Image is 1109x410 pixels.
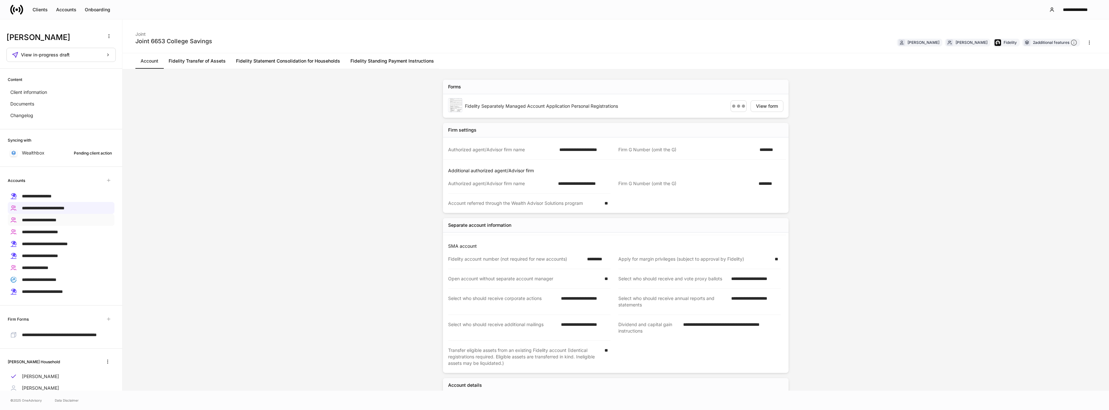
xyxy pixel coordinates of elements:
div: Firm G Number (omit the G) [618,146,756,153]
h6: Accounts [8,177,25,184]
div: Joint 6653 College Savings [135,37,212,45]
a: Client information [8,86,114,98]
div: Fidelity Separately Managed Account Application Personal Registrations [465,103,725,109]
p: Additional authorized agent/Advisor firm [448,167,786,174]
h6: Syncing with [8,137,31,143]
div: Accounts [56,7,76,12]
div: Transfer eligible assets from an existing Fidelity account (Identical registrations required. Eli... [448,347,601,366]
button: Accounts [52,5,81,15]
div: [PERSON_NAME] [956,39,987,45]
div: Select who should receive annual reports and statements [618,295,727,308]
div: Select who should receive additional mailings [448,321,557,334]
div: Firm G Number (omit the G) [618,180,755,187]
span: View in-progress draft [21,53,70,57]
a: Account [135,53,163,69]
div: Authorized agent/Advisor firm name [448,180,554,187]
div: Dividend and capital gain instructions [618,321,679,334]
p: SMA account [448,243,786,249]
div: Account referred through the Wealth Advisor Solutions program [448,200,601,206]
a: [PERSON_NAME] [8,371,114,382]
div: 2 additional features [1033,39,1077,46]
div: Clients [33,7,48,12]
h6: [PERSON_NAME] Household [8,359,60,365]
div: Fidelity [1004,39,1017,45]
div: Select who should receive and vote proxy ballots [618,275,727,282]
a: WealthboxPending client action [8,147,114,159]
h3: [PERSON_NAME] [6,32,100,43]
span: Unavailable with outstanding requests for information [103,175,114,186]
p: Documents [10,101,34,107]
div: Open account without separate account manager [448,275,601,282]
button: Clients [28,5,52,15]
span: © 2025 OneAdvisory [10,398,42,403]
h6: Content [8,76,22,83]
div: Forms [448,84,461,90]
a: Fidelity Statement Consolidation for Households [231,53,345,69]
div: Select who should receive corporate actions [448,295,557,308]
div: Authorized agent/Advisor firm name [448,146,555,153]
a: Documents [8,98,114,110]
h6: Firm Forms [8,316,29,322]
div: Apply for margin privileges (subject to approval by Fidelity) [618,256,771,262]
a: Fidelity Transfer of Assets [163,53,231,69]
div: Pending client action [74,150,112,156]
a: Changelog [8,110,114,121]
a: Data Disclaimer [55,398,79,403]
button: Onboarding [81,5,114,15]
p: [PERSON_NAME] [22,373,59,380]
div: Onboarding [85,7,110,12]
a: Fidelity Standing Payment Instructions [345,53,439,69]
a: [PERSON_NAME] [8,382,114,394]
div: Firm settings [448,127,476,133]
span: Unavailable with outstanding requests for information [103,313,114,325]
p: Wealthbox [22,150,44,156]
button: View form [751,100,783,112]
div: Account details [448,382,482,388]
button: View in-progress draft [6,48,116,62]
div: Separate account information [448,222,511,228]
div: Fidelity account number (not required for new accounts) [448,256,583,262]
div: [PERSON_NAME] [908,39,939,45]
p: [PERSON_NAME] [22,385,59,391]
div: View form [756,104,778,108]
div: Joint [135,27,212,37]
p: Client information [10,89,47,95]
p: Changelog [10,112,33,119]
